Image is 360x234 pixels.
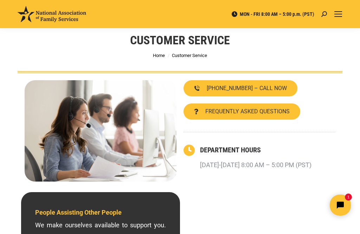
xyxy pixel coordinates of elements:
img: National Association of Family Services [18,6,86,22]
a: FREQUENTLY ASKED QUESTIONS [184,103,300,120]
img: Contact National Association of Family Services [25,80,176,182]
h1: Customer Service [130,32,230,48]
p: [DATE]-[DATE] 8:00 AM – 5:00 PM (PST) [200,159,311,171]
span: MON - FRI 8:00 AM – 5:00 p.m. (PST) [231,11,314,17]
span: FREQUENTLY ASKED QUESTIONS [205,109,290,114]
iframe: Tidio Chat [236,189,357,222]
a: [PHONE_NUMBER] – CALL NOW [184,80,297,96]
a: Home [153,53,165,58]
span: People Assisting Other People [35,209,122,216]
span: [PHONE_NUMBER] – CALL NOW [207,86,287,91]
span: Customer Service [172,53,207,58]
a: DEPARTMENT HOURS [200,146,261,154]
a: Mobile menu icon [334,10,342,18]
